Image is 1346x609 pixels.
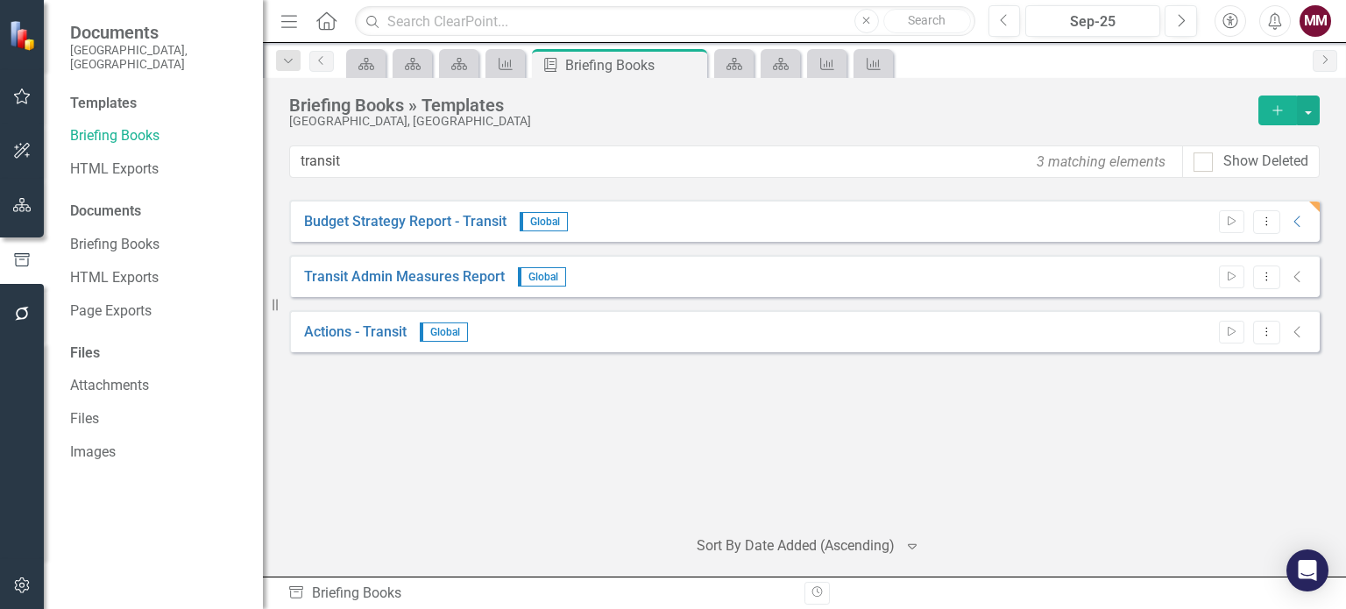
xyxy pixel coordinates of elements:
[70,159,245,180] a: HTML Exports
[70,343,245,364] div: Files
[289,96,1250,115] div: Briefing Books » Templates
[70,202,245,222] div: Documents
[289,115,1250,128] div: [GEOGRAPHIC_DATA], [GEOGRAPHIC_DATA]
[70,126,245,146] a: Briefing Books
[1300,5,1331,37] button: MM
[9,20,39,51] img: ClearPoint Strategy
[1223,152,1308,172] div: Show Deleted
[420,322,468,342] span: Global
[304,267,505,287] a: Transit Admin Measures Report
[70,301,245,322] a: Page Exports
[355,6,974,37] input: Search ClearPoint...
[70,43,245,72] small: [GEOGRAPHIC_DATA], [GEOGRAPHIC_DATA]
[565,54,703,76] div: Briefing Books
[287,584,791,604] div: Briefing Books
[70,235,245,255] a: Briefing Books
[304,212,507,232] a: Budget Strategy Report - Transit
[70,22,245,43] span: Documents
[70,94,245,114] div: Templates
[70,376,245,396] a: Attachments
[1025,5,1160,37] button: Sep-25
[1032,147,1170,176] div: 3 matching elements
[883,9,971,33] button: Search
[1031,11,1154,32] div: Sep-25
[289,145,1183,178] input: Filter Templates...
[1286,549,1328,591] div: Open Intercom Messenger
[304,322,407,343] a: Actions - Transit
[518,267,566,287] span: Global
[908,13,946,27] span: Search
[70,409,245,429] a: Files
[520,212,568,231] span: Global
[70,268,245,288] a: HTML Exports
[70,443,245,463] a: Images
